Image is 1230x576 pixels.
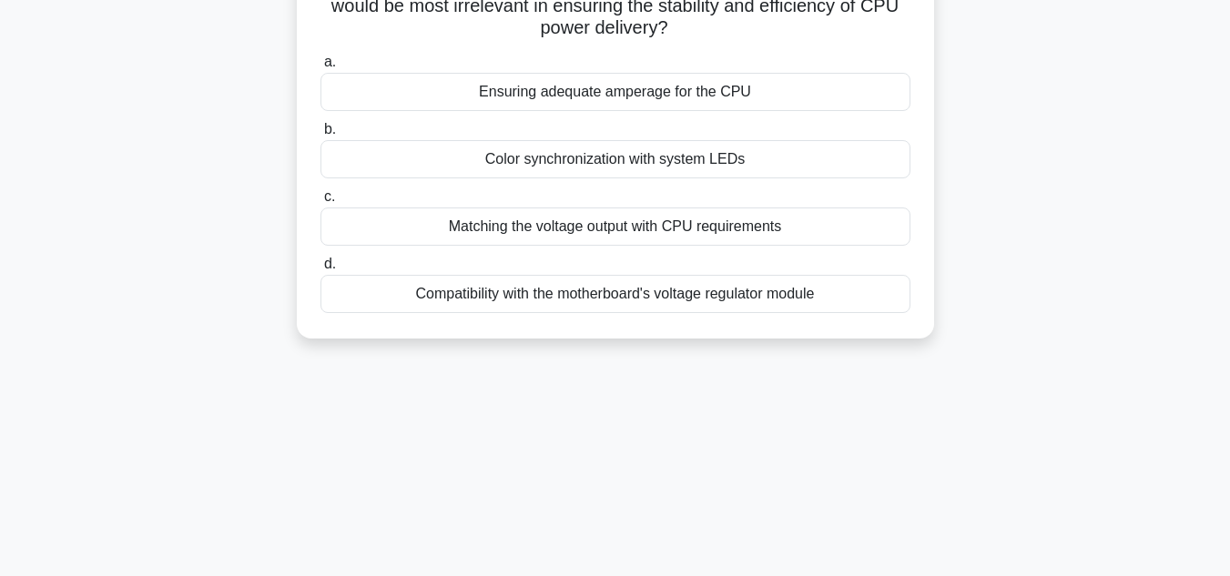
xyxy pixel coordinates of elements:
span: d. [324,256,336,271]
div: Compatibility with the motherboard's voltage regulator module [320,275,910,313]
div: Color synchronization with system LEDs [320,140,910,178]
div: Matching the voltage output with CPU requirements [320,207,910,246]
span: a. [324,54,336,69]
span: b. [324,121,336,136]
div: Ensuring adequate amperage for the CPU [320,73,910,111]
span: c. [324,188,335,204]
